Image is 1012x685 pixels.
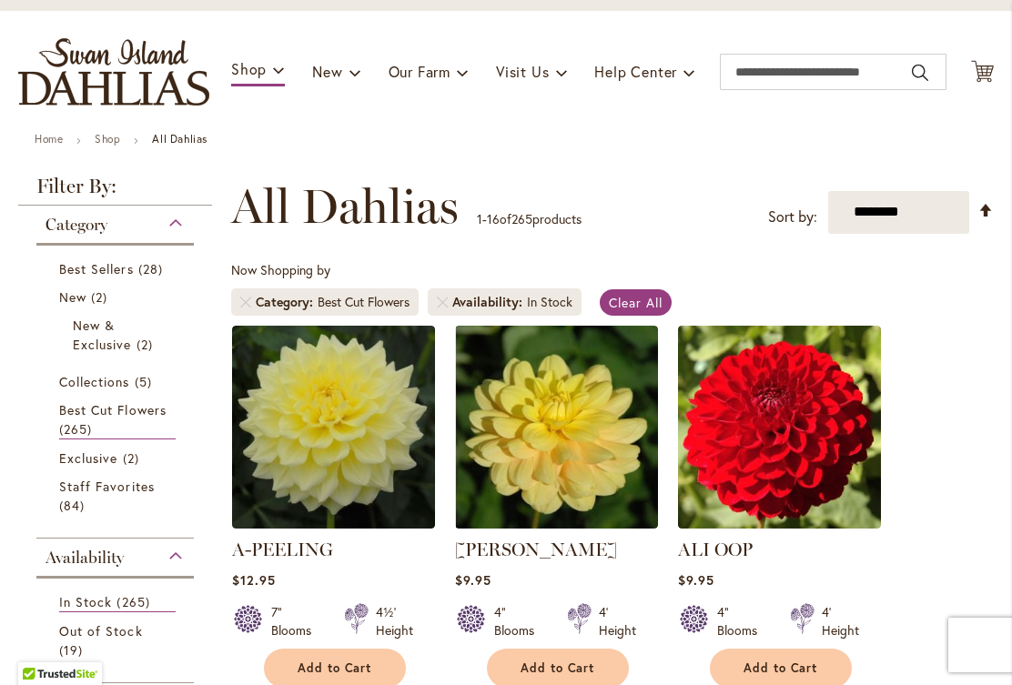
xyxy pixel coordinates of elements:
span: Category [46,215,107,235]
span: Availability [452,293,527,311]
a: Staff Favorites [59,477,176,515]
span: New [312,62,342,81]
a: Remove Availability In Stock [437,297,448,307]
span: Add to Cart [744,660,818,676]
span: 5 [135,372,157,391]
span: New & Exclusive [73,317,131,353]
a: New &amp; Exclusive [73,316,162,354]
div: In Stock [527,293,572,311]
a: Shop [95,132,120,146]
span: 84 [59,496,89,515]
span: Collections [59,373,130,390]
span: $9.95 [455,571,491,589]
span: Help Center [594,62,677,81]
p: - of products [477,205,582,234]
span: Clear All [609,294,663,311]
span: Add to Cart [521,660,595,676]
img: A-Peeling [232,326,435,529]
iframe: Launch Accessibility Center [14,620,65,671]
div: 4' Height [822,603,859,640]
div: 4½' Height [376,603,413,640]
img: AHOY MATEY [455,326,658,529]
a: A-Peeling [232,515,435,532]
span: 2 [123,448,144,468]
a: Best Sellers [59,259,176,278]
span: 1 [477,210,482,227]
span: Availability [46,548,124,568]
span: 265 [116,592,154,611]
div: 4" Blooms [717,603,768,640]
span: Shop [231,59,267,78]
a: Remove Category Best Cut Flowers [240,297,251,307]
span: Our Farm [389,62,450,81]
span: Now Shopping by [231,261,330,278]
span: Exclusive [59,449,117,467]
a: A-PEELING [232,539,333,560]
span: 2 [137,335,157,354]
span: $12.95 [232,571,276,589]
label: Sort by: [768,200,817,234]
div: 4" Blooms [494,603,545,640]
span: Best Cut Flowers [59,401,167,418]
a: Clear All [600,289,672,316]
span: Out of Stock [59,622,143,640]
a: Out of Stock 19 [59,621,176,660]
span: 28 [138,259,167,278]
span: Visit Us [496,62,549,81]
a: New [59,287,176,307]
span: 265 [59,419,96,438]
a: Home [35,132,63,146]
a: Collections [59,372,176,391]
span: $9.95 [678,571,714,589]
span: Staff Favorites [59,478,155,495]
img: ALI OOP [678,326,881,529]
a: store logo [18,38,209,106]
div: Best Cut Flowers [318,293,410,311]
span: In Stock [59,593,112,610]
span: 2 [91,287,112,307]
a: In Stock 265 [59,592,176,612]
span: All Dahlias [231,179,459,234]
span: 16 [487,210,500,227]
a: AHOY MATEY [455,515,658,532]
div: 7" Blooms [271,603,322,640]
a: [PERSON_NAME] [455,539,617,560]
div: 4' Height [599,603,636,640]
span: New [59,288,86,306]
a: Best Cut Flowers [59,400,176,439]
strong: Filter By: [18,176,212,206]
strong: All Dahlias [152,132,207,146]
span: Category [256,293,318,311]
span: Best Sellers [59,260,134,277]
a: Exclusive [59,448,176,468]
a: ALI OOP [678,539,753,560]
span: 265 [511,210,532,227]
span: 19 [59,640,87,660]
span: Add to Cart [298,660,372,676]
a: ALI OOP [678,515,881,532]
